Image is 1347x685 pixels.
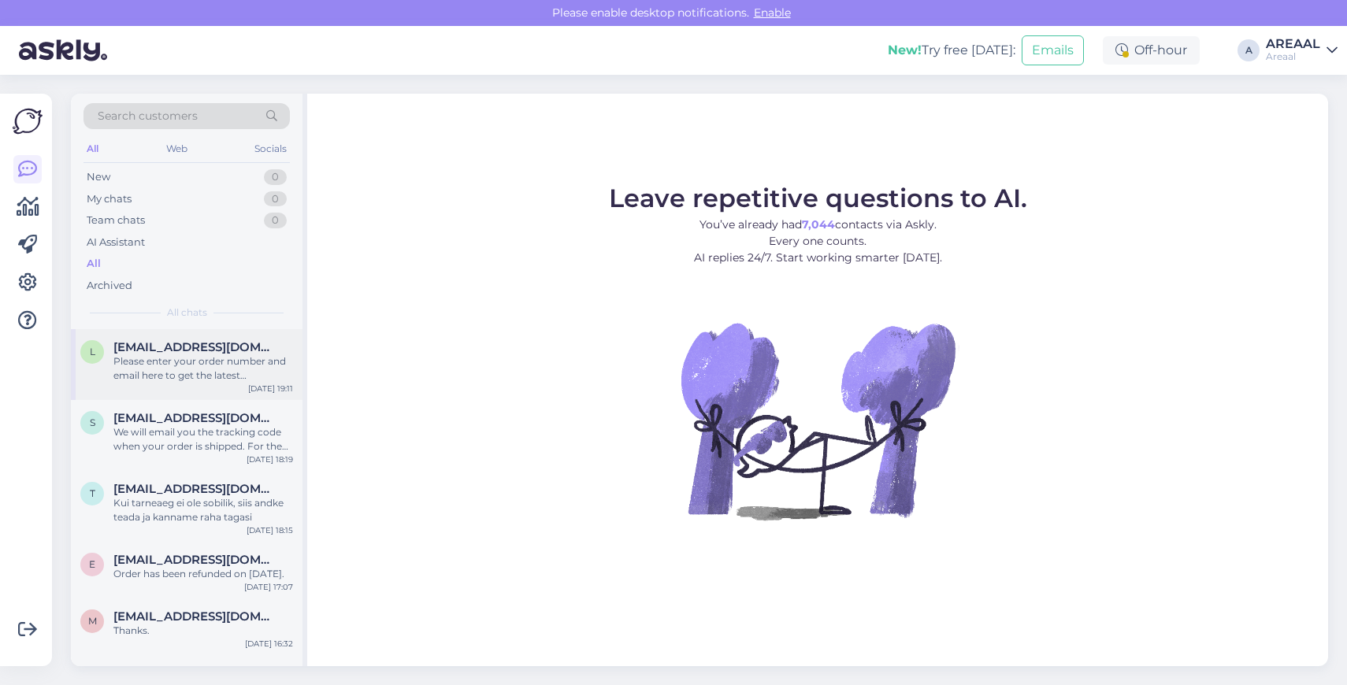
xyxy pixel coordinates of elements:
[90,487,95,499] span: t
[88,615,97,627] span: m
[1103,36,1200,65] div: Off-hour
[609,183,1027,213] span: Leave repetitive questions to AI.
[676,279,959,562] img: No Chat active
[87,278,132,294] div: Archived
[609,217,1027,266] p: You’ve already had contacts via Askly. Every one counts. AI replies 24/7. Start working smarter [...
[89,558,95,570] span: e
[167,305,207,320] span: All chats
[87,191,132,207] div: My chats
[1266,38,1320,50] div: AREAAL
[98,108,198,124] span: Search customers
[245,638,293,650] div: [DATE] 16:32
[90,346,95,357] span: l
[113,354,293,383] div: Please enter your order number and email here to get the latest information on your order: - [URL...
[264,191,287,207] div: 0
[13,106,43,136] img: Askly Logo
[264,213,287,228] div: 0
[113,411,277,425] span: simonasenna@gmail.com
[113,482,277,496] span: triinuke87@gmail.com
[1266,50,1320,63] div: Areaal
[247,524,293,536] div: [DATE] 18:15
[83,139,102,159] div: All
[113,425,293,454] div: We will email you the tracking code when your order is shipped. For the latest order info, enter ...
[113,609,277,624] span: mehmetttoral@yahoo.com
[749,6,796,20] span: Enable
[113,567,293,581] div: Order has been refunded on [DATE].
[87,235,145,250] div: AI Assistant
[244,581,293,593] div: [DATE] 17:07
[113,553,277,567] span: eugen.burlakov@gmail.com
[87,169,110,185] div: New
[888,43,922,57] b: New!
[87,213,145,228] div: Team chats
[251,139,290,159] div: Socials
[113,624,293,638] div: Thanks.
[163,139,191,159] div: Web
[264,169,287,185] div: 0
[1238,39,1260,61] div: A
[247,454,293,465] div: [DATE] 18:19
[87,256,101,272] div: All
[90,417,95,428] span: s
[1266,38,1338,63] a: AREAALAreaal
[113,496,293,524] div: Kui tarneaeg ei ole sobilik, siis andke teada ja kanname raha tagasi
[802,217,835,231] b: 7,044
[1022,35,1084,65] button: Emails
[248,383,293,394] div: [DATE] 19:11
[113,340,277,354] span: linardsgrudulis2008@gmail.com
[888,41,1015,60] div: Try free [DATE]:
